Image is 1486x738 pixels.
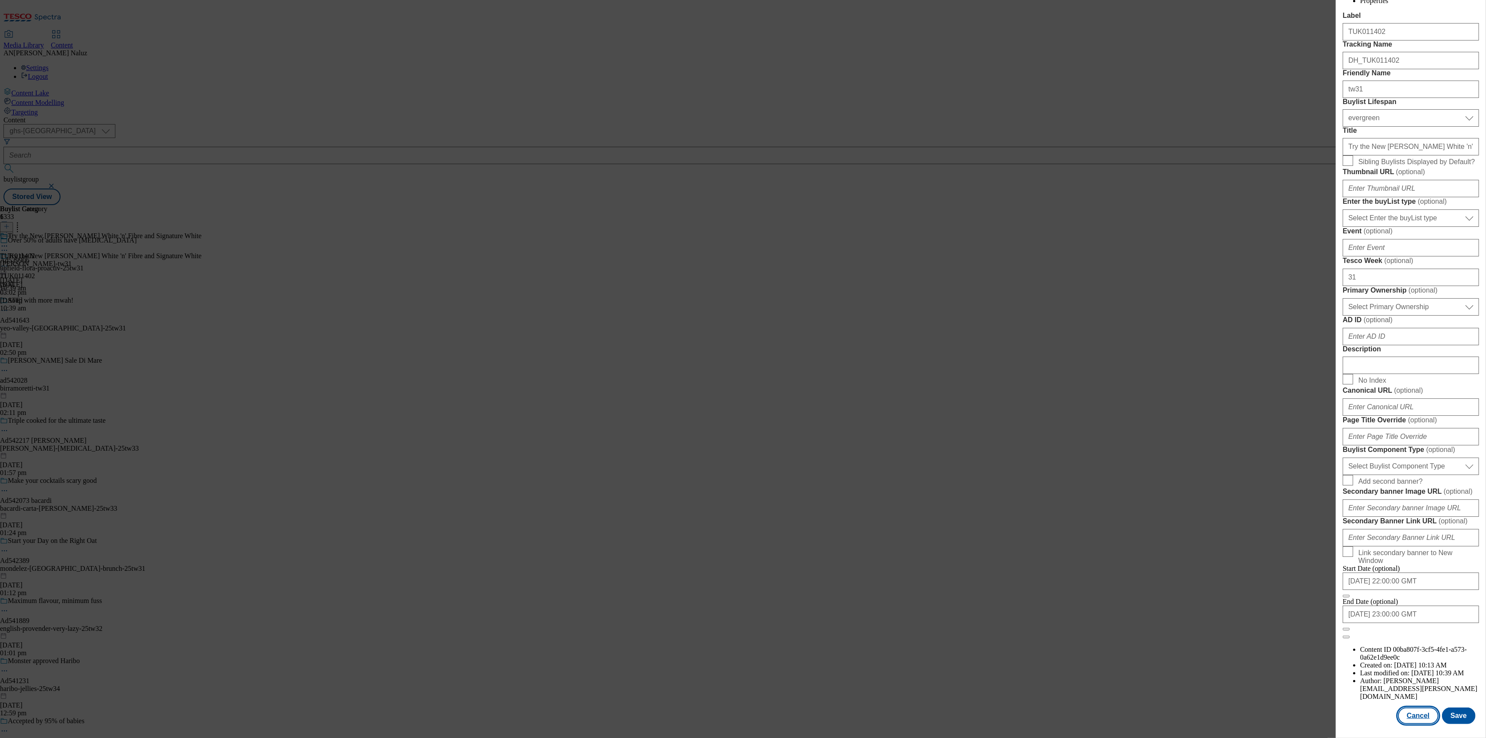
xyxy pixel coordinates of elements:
label: Secondary banner Image URL [1343,487,1479,496]
span: ( optional ) [1426,446,1456,453]
label: Thumbnail URL [1343,168,1479,176]
li: Last modified on: [1360,669,1479,677]
span: [DATE] 10:39 AM [1412,669,1464,677]
input: Enter Thumbnail URL [1343,180,1479,197]
input: Enter Secondary Banner Link URL [1343,529,1479,546]
label: Primary Ownership [1343,286,1479,295]
input: Enter AD ID [1343,328,1479,345]
input: Enter Event [1343,239,1479,256]
input: Enter Page Title Override [1343,428,1479,445]
span: ( optional ) [1418,198,1447,205]
span: ( optional ) [1384,257,1413,264]
input: Enter Secondary banner Image URL [1343,499,1479,517]
label: Tracking Name [1343,40,1479,48]
input: Enter Label [1343,23,1479,40]
input: Enter Friendly Name [1343,81,1479,98]
li: Created on: [1360,661,1479,669]
span: Sibling Buylists Displayed by Default? [1358,158,1475,166]
span: 00ba807f-3cf5-4fe1-a573-0a62e1d9ee0c [1360,646,1467,661]
label: Page Title Override [1343,416,1479,425]
span: Start Date (optional) [1343,565,1400,572]
label: Label [1343,12,1479,20]
input: Enter Canonical URL [1343,398,1479,416]
span: Link secondary banner to New Window [1358,549,1476,565]
label: Title [1343,127,1479,135]
label: Tesco Week [1343,256,1479,265]
span: ( optional ) [1444,488,1473,495]
span: End Date (optional) [1343,598,1398,605]
input: Enter Tesco Week [1343,269,1479,286]
input: Enter Title [1343,138,1479,155]
span: Add second banner? [1358,478,1423,485]
span: ( optional ) [1408,416,1437,424]
span: [PERSON_NAME][EMAIL_ADDRESS][PERSON_NAME][DOMAIN_NAME] [1360,677,1477,700]
button: Save [1442,708,1476,724]
label: Enter the buyList type [1343,197,1479,206]
span: [DATE] 10:13 AM [1394,661,1447,669]
label: Buylist Component Type [1343,445,1479,454]
button: Cancel [1398,708,1438,724]
button: Close [1343,628,1350,630]
span: ( optional ) [1364,316,1393,324]
label: Buylist Lifespan [1343,98,1479,106]
label: Canonical URL [1343,386,1479,395]
span: ( optional ) [1396,168,1425,175]
label: Secondary Banner Link URL [1343,517,1479,526]
input: Enter Date [1343,573,1479,590]
input: Enter Description [1343,357,1479,374]
label: AD ID [1343,316,1479,324]
input: Enter Tracking Name [1343,52,1479,69]
span: ( optional ) [1408,286,1438,294]
label: Friendly Name [1343,69,1479,77]
span: No Index [1358,377,1386,384]
span: ( optional ) [1364,227,1393,235]
button: Close [1343,595,1350,597]
li: Content ID [1360,646,1479,661]
span: ( optional ) [1394,387,1423,394]
label: Description [1343,345,1479,353]
li: Author: [1360,677,1479,701]
input: Enter Date [1343,606,1479,623]
span: ( optional ) [1439,517,1468,525]
label: Event [1343,227,1479,236]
